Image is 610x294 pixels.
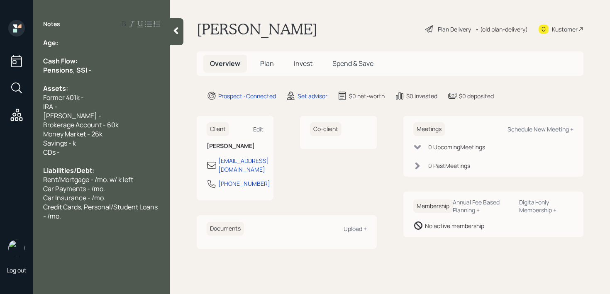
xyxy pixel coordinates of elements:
[210,59,240,68] span: Overview
[253,125,264,133] div: Edit
[218,156,269,174] div: [EMAIL_ADDRESS][DOMAIN_NAME]
[43,148,60,157] span: CDs -
[43,184,105,193] span: Car Payments - /mo.
[298,92,327,100] div: Set advisor
[428,161,470,170] div: 0 Past Meeting s
[425,221,484,230] div: No active membership
[218,92,276,100] div: Prospect · Connected
[8,240,25,256] img: retirable_logo.png
[43,193,105,202] span: Car Insurance - /mo.
[406,92,437,100] div: $0 invested
[459,92,494,100] div: $0 deposited
[508,125,573,133] div: Schedule New Meeting +
[453,198,512,214] div: Annual Fee Based Planning +
[428,143,485,151] div: 0 Upcoming Meeting s
[260,59,274,68] span: Plan
[332,59,373,68] span: Spend & Save
[294,59,312,68] span: Invest
[207,143,264,150] h6: [PERSON_NAME]
[519,198,573,214] div: Digital-only Membership +
[7,266,27,274] div: Log out
[43,84,68,93] span: Assets:
[43,138,76,148] span: Savings - k
[43,102,57,111] span: IRA -
[310,122,342,136] h6: Co-client
[197,20,317,38] h1: [PERSON_NAME]
[43,20,60,28] label: Notes
[475,25,528,34] div: • (old plan-delivery)
[207,122,229,136] h6: Client
[43,175,133,184] span: Rent/Mortgage - /mo. w/ k left
[413,199,453,213] h6: Membership
[218,179,270,188] div: [PHONE_NUMBER]
[43,93,84,102] span: Former 401k -
[207,222,244,236] h6: Documents
[43,166,95,175] span: Liabilities/Debt:
[438,25,471,34] div: Plan Delivery
[43,38,58,47] span: Age:
[43,111,101,120] span: [PERSON_NAME] -
[349,92,385,100] div: $0 net-worth
[43,202,159,221] span: Credit Cards, Personal/Student Loans - /mo.
[43,56,78,66] span: Cash Flow:
[43,129,102,138] span: Money Market - 26k
[552,25,578,34] div: Kustomer
[344,225,367,233] div: Upload +
[43,120,119,129] span: Brokerage Account - 60k
[413,122,445,136] h6: Meetings
[43,66,91,75] span: Pensions, SSI -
